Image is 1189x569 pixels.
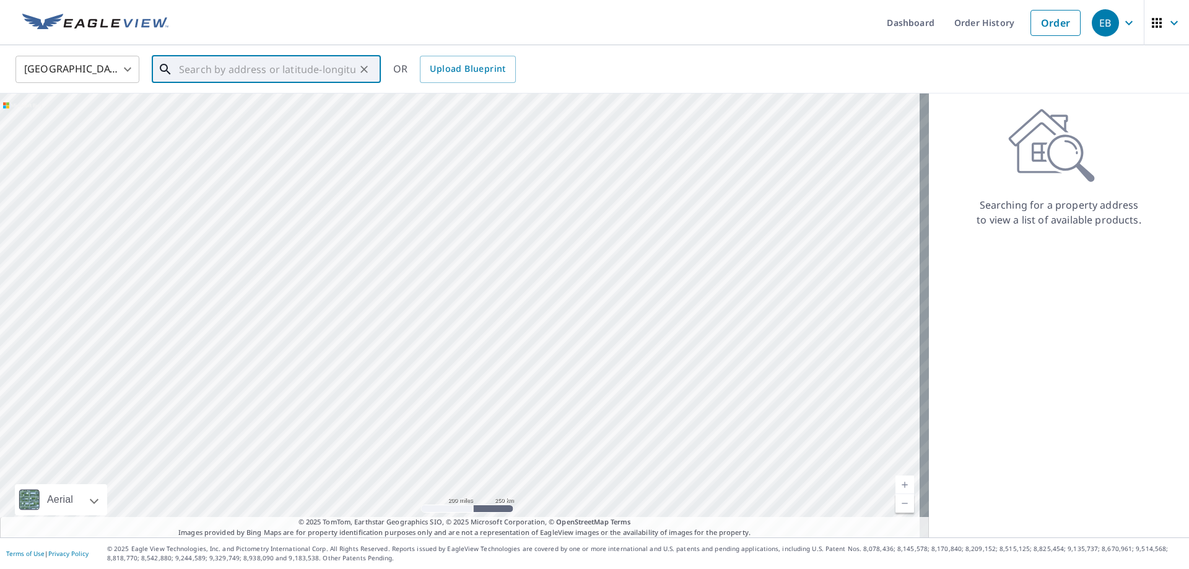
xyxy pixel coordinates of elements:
[1092,9,1119,37] div: EB
[43,484,77,515] div: Aerial
[556,517,608,526] a: OpenStreetMap
[6,549,45,558] a: Terms of Use
[393,56,516,83] div: OR
[15,484,107,515] div: Aerial
[48,549,89,558] a: Privacy Policy
[895,494,914,513] a: Current Level 5, Zoom Out
[1030,10,1081,36] a: Order
[298,517,631,528] span: © 2025 TomTom, Earthstar Geographics SIO, © 2025 Microsoft Corporation, ©
[355,61,373,78] button: Clear
[22,14,168,32] img: EV Logo
[15,52,139,87] div: [GEOGRAPHIC_DATA]
[430,61,505,77] span: Upload Blueprint
[895,476,914,494] a: Current Level 5, Zoom In
[179,52,355,87] input: Search by address or latitude-longitude
[107,544,1183,563] p: © 2025 Eagle View Technologies, Inc. and Pictometry International Corp. All Rights Reserved. Repo...
[420,56,515,83] a: Upload Blueprint
[6,550,89,557] p: |
[611,517,631,526] a: Terms
[976,198,1142,227] p: Searching for a property address to view a list of available products.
